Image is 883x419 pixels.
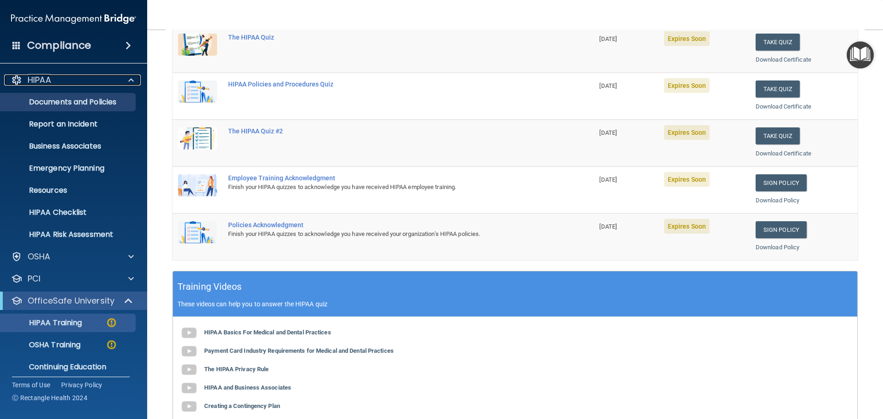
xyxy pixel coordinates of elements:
[11,295,133,306] a: OfficeSafe University
[756,221,807,238] a: Sign Policy
[6,230,132,239] p: HIPAA Risk Assessment
[6,318,82,327] p: HIPAA Training
[724,354,872,390] iframe: Drift Widget Chat Controller
[599,129,617,136] span: [DATE]
[599,223,617,230] span: [DATE]
[106,317,117,328] img: warning-circle.0cc9ac19.png
[756,244,800,251] a: Download Policy
[204,347,394,354] b: Payment Card Industry Requirements for Medical and Dental Practices
[11,75,134,86] a: HIPAA
[28,251,51,262] p: OSHA
[6,208,132,217] p: HIPAA Checklist
[204,366,269,373] b: The HIPAA Privacy Rule
[228,34,548,41] div: The HIPAA Quiz
[178,279,242,295] h5: Training Videos
[61,380,103,390] a: Privacy Policy
[228,127,548,135] div: The HIPAA Quiz #2
[599,176,617,183] span: [DATE]
[664,219,710,234] span: Expires Soon
[664,78,710,93] span: Expires Soon
[180,324,198,342] img: gray_youtube_icon.38fcd6cc.png
[28,273,40,284] p: PCI
[756,103,811,110] a: Download Certificate
[6,164,132,173] p: Emergency Planning
[178,300,853,308] p: These videos can help you to answer the HIPAA quiz
[11,10,136,28] img: PMB logo
[756,150,811,157] a: Download Certificate
[6,142,132,151] p: Business Associates
[228,221,548,229] div: Policies Acknowledgment
[6,362,132,372] p: Continuing Education
[599,82,617,89] span: [DATE]
[12,393,87,402] span: Ⓒ Rectangle Health 2024
[27,39,91,52] h4: Compliance
[28,295,115,306] p: OfficeSafe University
[180,379,198,397] img: gray_youtube_icon.38fcd6cc.png
[756,197,800,204] a: Download Policy
[6,98,132,107] p: Documents and Policies
[106,339,117,350] img: warning-circle.0cc9ac19.png
[599,35,617,42] span: [DATE]
[847,41,874,69] button: Open Resource Center
[11,251,134,262] a: OSHA
[664,172,710,187] span: Expires Soon
[28,75,51,86] p: HIPAA
[204,329,331,336] b: HIPAA Basics For Medical and Dental Practices
[180,361,198,379] img: gray_youtube_icon.38fcd6cc.png
[12,380,50,390] a: Terms of Use
[11,273,134,284] a: PCI
[6,186,132,195] p: Resources
[6,340,80,350] p: OSHA Training
[756,80,800,98] button: Take Quiz
[756,127,800,144] button: Take Quiz
[756,174,807,191] a: Sign Policy
[180,397,198,416] img: gray_youtube_icon.38fcd6cc.png
[228,174,548,182] div: Employee Training Acknowledgment
[180,342,198,361] img: gray_youtube_icon.38fcd6cc.png
[204,402,280,409] b: Creating a Contingency Plan
[228,229,548,240] div: Finish your HIPAA quizzes to acknowledge you have received your organization’s HIPAA policies.
[228,182,548,193] div: Finish your HIPAA quizzes to acknowledge you have received HIPAA employee training.
[756,56,811,63] a: Download Certificate
[664,31,710,46] span: Expires Soon
[204,384,291,391] b: HIPAA and Business Associates
[6,120,132,129] p: Report an Incident
[756,34,800,51] button: Take Quiz
[664,125,710,140] span: Expires Soon
[228,80,548,88] div: HIPAA Policies and Procedures Quiz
